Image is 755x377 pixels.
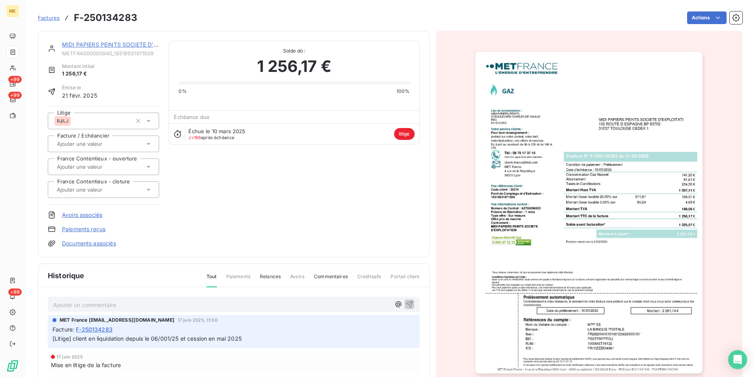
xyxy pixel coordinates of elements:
span: +99 [8,92,22,99]
span: 21 févr. 2025 [62,91,97,100]
span: Solde dû : [178,47,409,55]
span: Mise en litige de la facture [51,361,121,369]
span: METFRA000000940_16516931971509 [62,50,159,57]
span: 100% [396,88,410,95]
button: Actions [687,11,727,24]
span: 1 256,17 € [257,55,331,78]
span: +99 [8,288,22,296]
a: Factures [38,14,60,22]
span: Paiements [226,273,250,287]
input: Ajouter une valeur [56,140,135,147]
span: Montant initial [62,63,94,70]
a: Paiements reçus [62,225,105,233]
span: 17 juin 2025 [56,354,83,359]
span: Factures [38,15,60,21]
span: +99 [8,76,22,83]
span: Tout [207,273,217,287]
span: 1 256,17 € [62,70,94,78]
span: Émise le [62,84,97,91]
span: MET France [EMAIL_ADDRESS][DOMAIN_NAME] [60,317,175,324]
span: Creditsafe [357,273,381,287]
span: Avoirs [290,273,304,287]
input: Ajouter une valeur [56,186,135,193]
div: Open Intercom Messenger [728,350,747,369]
span: Facture : [53,325,74,334]
a: MIDI PAPIERS PEINTS SOCIETE D'EXPLOITATION [62,41,194,48]
span: Relances [260,273,281,287]
span: Échéance due [174,114,210,120]
span: 17 juin 2025, 11:50 [178,318,218,322]
span: litige [394,128,415,140]
span: après échéance [188,135,234,140]
span: 0% [178,88,186,95]
span: Portail client [391,273,419,287]
span: RJ/LJ [57,119,68,123]
span: Historique [48,270,85,281]
span: F-250134283 [76,325,113,334]
span: J+168 [188,135,201,140]
img: Logo LeanPay [6,360,19,372]
h3: F-250134283 [74,11,137,25]
a: +99 [6,77,19,90]
a: +99 [6,93,19,106]
span: [Litige] client en liquidation depuis le 06/001/25 et cession en mai 2025 [53,335,242,342]
span: Échue le 10 mars 2025 [188,128,245,134]
a: Avoirs associés [62,211,102,219]
input: Ajouter une valeur [56,163,135,170]
a: Documents associés [62,239,116,247]
div: ME [6,5,19,17]
span: Commentaires [314,273,348,287]
img: invoice_thumbnail [475,52,702,373]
